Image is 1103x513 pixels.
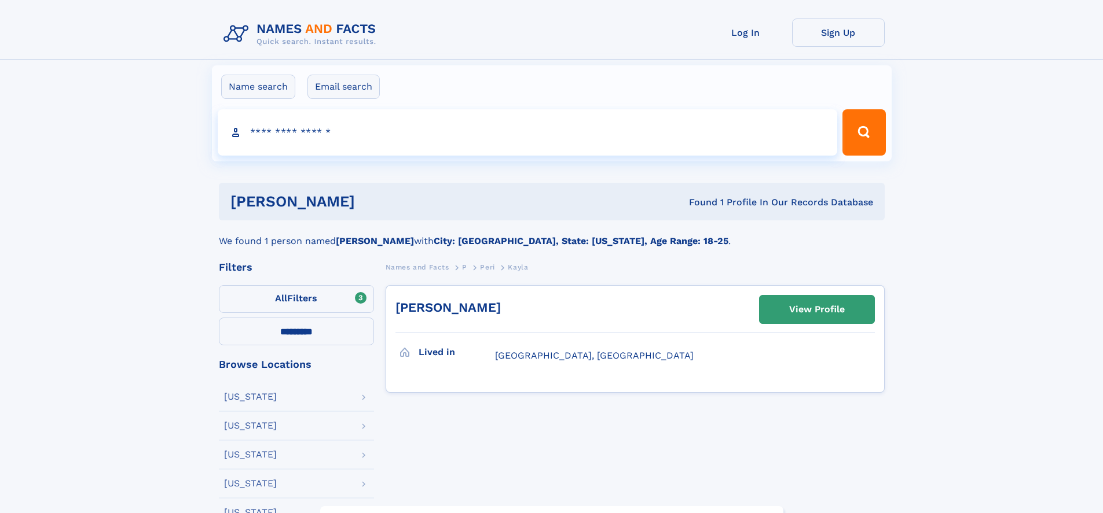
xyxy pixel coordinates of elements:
[218,109,838,156] input: search input
[760,296,874,323] a: View Profile
[386,260,449,274] a: Names and Facts
[219,262,374,272] div: Filters
[219,359,374,370] div: Browse Locations
[336,235,414,246] b: [PERSON_NAME]
[699,19,792,47] a: Log In
[224,421,277,430] div: [US_STATE]
[219,285,374,313] label: Filters
[508,263,528,271] span: Kayla
[219,220,885,248] div: We found 1 person named with .
[221,75,295,99] label: Name search
[224,479,277,488] div: [US_STATE]
[462,263,467,271] span: P
[224,392,277,401] div: [US_STATE]
[219,19,386,50] img: Logo Names and Facts
[789,296,845,323] div: View Profile
[395,300,501,315] a: [PERSON_NAME]
[275,293,287,304] span: All
[230,194,522,209] h1: [PERSON_NAME]
[419,342,495,362] h3: Lived in
[480,263,494,271] span: Peri
[522,196,873,209] div: Found 1 Profile In Our Records Database
[495,350,694,361] span: [GEOGRAPHIC_DATA], [GEOGRAPHIC_DATA]
[842,109,885,156] button: Search Button
[462,260,467,274] a: P
[792,19,885,47] a: Sign Up
[480,260,494,274] a: Peri
[307,75,380,99] label: Email search
[224,450,277,459] div: [US_STATE]
[434,235,728,246] b: City: [GEOGRAPHIC_DATA], State: [US_STATE], Age Range: 18-25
